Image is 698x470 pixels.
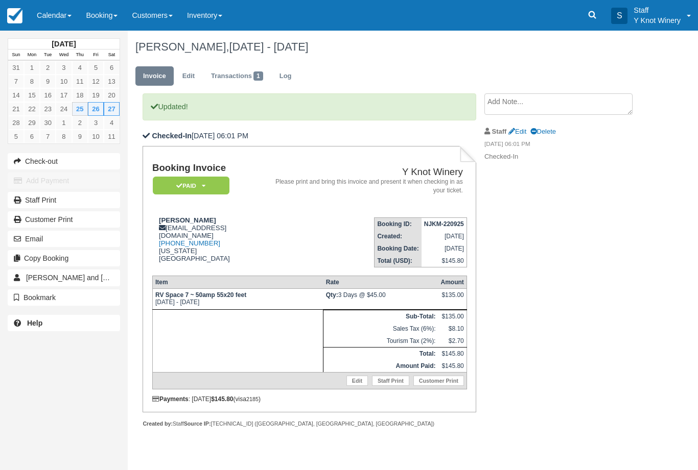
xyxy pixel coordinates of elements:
[8,250,120,266] button: Copy Booking
[492,128,507,135] strong: Staff
[246,396,259,402] small: 2185
[484,140,644,151] em: [DATE] 06:01 PM
[175,66,202,86] a: Edit
[143,420,476,428] div: Staff [TECHNICAL_ID] ([GEOGRAPHIC_DATA], [GEOGRAPHIC_DATA], [GEOGRAPHIC_DATA])
[88,102,104,116] a: 26
[152,395,467,403] div: : [DATE] (visa )
[634,15,681,26] p: Y Knot Winery
[8,88,24,102] a: 14
[508,128,526,135] a: Edit
[530,128,556,135] a: Delete
[375,230,422,242] th: Created:
[375,218,422,231] th: Booking ID:
[438,348,467,360] td: $145.80
[72,50,88,61] th: Thu
[375,242,422,255] th: Booking Date:
[438,360,467,373] td: $145.80
[8,289,120,306] button: Bookmark
[8,269,120,286] a: [PERSON_NAME] and [PERSON_NAME]
[24,102,40,116] a: 22
[8,153,120,169] button: Check-out
[135,41,644,53] h1: [PERSON_NAME],
[143,420,173,427] strong: Created by:
[438,276,467,289] th: Amount
[24,61,40,75] a: 1
[8,116,24,130] a: 28
[422,230,467,242] td: [DATE]
[40,130,56,143] a: 7
[152,289,323,310] td: [DATE] - [DATE]
[72,61,88,75] a: 4
[159,239,220,247] a: [PHONE_NUMBER]
[8,211,120,228] a: Customer Print
[323,360,438,373] th: Amount Paid:
[72,130,88,143] a: 9
[88,50,104,61] th: Fri
[159,216,216,224] strong: [PERSON_NAME]
[7,8,22,23] img: checkfront-main-nav-mini-logo.png
[24,116,40,130] a: 29
[323,276,438,289] th: Rate
[438,323,467,335] td: $8.10
[153,177,229,194] em: Paid
[56,75,72,88] a: 10
[24,75,40,88] a: 8
[104,50,120,61] th: Sat
[155,291,246,299] strong: RV Space 7 ~ 50amp 55x20 feet
[56,50,72,61] th: Wed
[27,319,42,327] b: Help
[8,61,24,75] a: 31
[56,102,72,116] a: 24
[184,420,211,427] strong: Source IP:
[24,50,40,61] th: Mon
[152,163,271,174] h1: Booking Invoice
[323,348,438,360] th: Total:
[634,5,681,15] p: Staff
[135,66,174,86] a: Invoice
[253,71,263,81] span: 1
[438,310,467,323] td: $135.00
[229,40,308,53] span: [DATE] - [DATE]
[8,231,120,247] button: Email
[484,152,644,162] p: Checked-In
[88,116,104,130] a: 3
[372,376,409,386] a: Staff Print
[152,132,192,140] b: Checked-In
[152,216,271,262] div: [EMAIL_ADDRESS][DOMAIN_NAME] [US_STATE] [GEOGRAPHIC_DATA]
[72,75,88,88] a: 11
[422,255,467,267] td: $145.80
[152,276,323,289] th: Item
[275,167,463,178] h2: Y Knot Winery
[375,255,422,267] th: Total (USD):
[8,130,24,143] a: 5
[413,376,464,386] a: Customer Print
[323,289,438,310] td: 3 Days @ $45.00
[272,66,299,86] a: Log
[88,75,104,88] a: 12
[8,75,24,88] a: 7
[72,88,88,102] a: 18
[8,315,120,331] a: Help
[152,395,189,403] strong: Payments
[56,116,72,130] a: 1
[104,61,120,75] a: 6
[211,395,233,403] strong: $145.80
[24,130,40,143] a: 6
[40,75,56,88] a: 9
[8,102,24,116] a: 21
[104,102,120,116] a: 27
[24,88,40,102] a: 15
[323,323,438,335] td: Sales Tax (6%):
[422,242,467,255] td: [DATE]
[40,50,56,61] th: Tue
[203,66,271,86] a: Transactions1
[8,50,24,61] th: Sun
[40,102,56,116] a: 23
[323,310,438,323] th: Sub-Total:
[143,93,476,120] p: Updated!
[104,130,120,143] a: 11
[326,291,338,299] strong: Qty
[26,274,159,282] span: [PERSON_NAME] and [PERSON_NAME]
[40,61,56,75] a: 2
[438,335,467,348] td: $2.70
